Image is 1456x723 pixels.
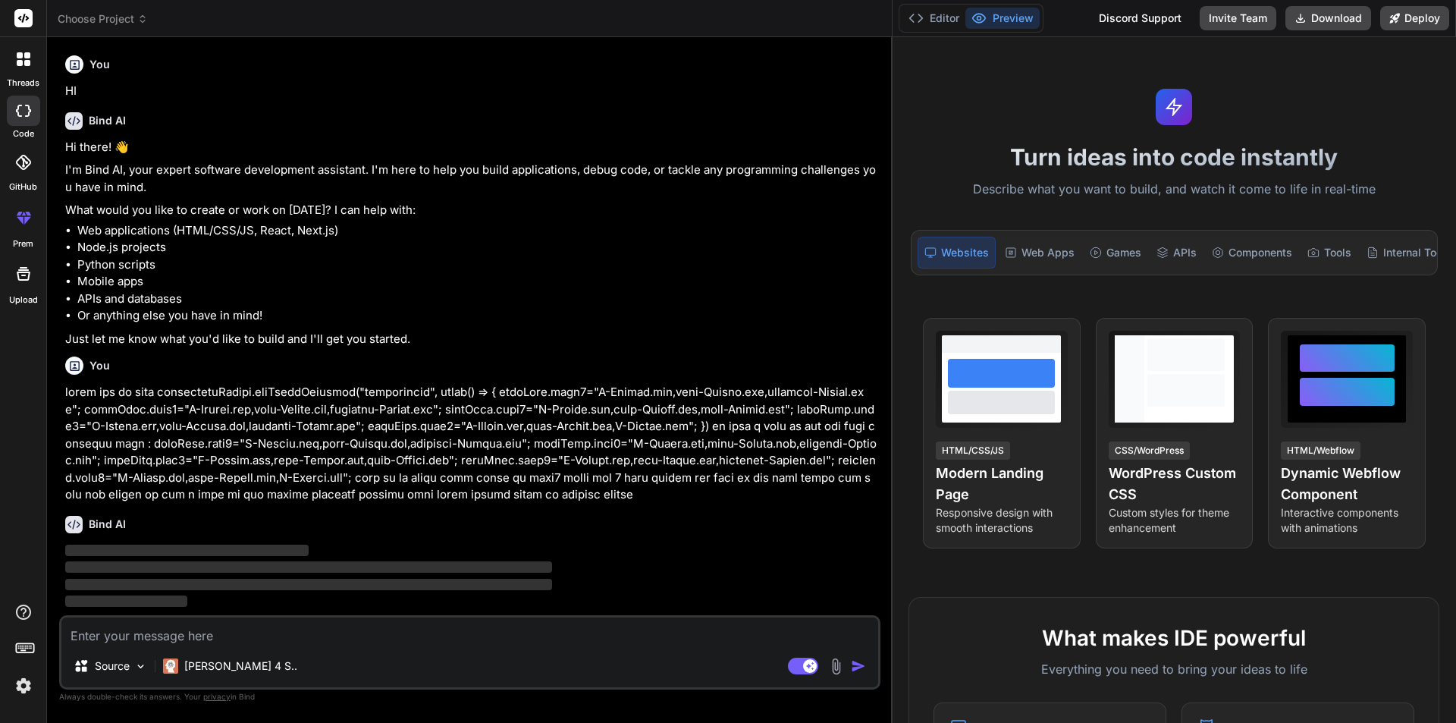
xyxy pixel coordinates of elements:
[65,162,877,196] p: I'm Bind AI, your expert software development assistant. I'm here to help you build applications,...
[59,690,880,704] p: Always double-check its answers. Your in Bind
[902,180,1447,200] p: Describe what you want to build, and watch it come to life in real-time
[9,294,38,306] label: Upload
[89,517,126,532] h6: Bind AI
[934,660,1414,678] p: Everything you need to bring your ideas to life
[1200,6,1276,30] button: Invite Team
[89,113,126,128] h6: Bind AI
[934,622,1414,654] h2: What makes IDE powerful
[1281,505,1413,536] p: Interactive components with animations
[163,659,178,674] img: Claude 4 Sonnet
[1281,442,1360,460] div: HTML/Webflow
[89,57,110,72] h6: You
[77,256,877,274] li: Python scripts
[65,331,877,348] p: Just let me know what you'd like to build and I'll get you started.
[203,692,231,701] span: privacy
[77,291,877,308] li: APIs and databases
[936,505,1068,536] p: Responsive design with smooth interactions
[11,673,36,699] img: settings
[851,659,866,674] img: icon
[1150,237,1203,269] div: APIs
[1109,505,1241,536] p: Custom styles for theme enhancement
[58,11,148,27] span: Choose Project
[184,659,297,674] p: [PERSON_NAME] 4 S..
[1090,6,1191,30] div: Discord Support
[77,307,877,325] li: Or anything else you have in mind!
[65,579,552,590] span: ‌
[918,237,996,269] div: Websites
[902,8,965,29] button: Editor
[77,239,877,256] li: Node.js projects
[1285,6,1371,30] button: Download
[827,658,845,675] img: attachment
[1084,237,1147,269] div: Games
[13,237,33,250] label: prem
[65,139,877,156] p: Hi there! 👋
[1281,463,1413,505] h4: Dynamic Webflow Component
[89,358,110,373] h6: You
[1206,237,1298,269] div: Components
[65,83,877,100] p: HI
[77,273,877,291] li: Mobile apps
[902,143,1447,171] h1: Turn ideas into code instantly
[1301,237,1357,269] div: Tools
[95,659,130,674] p: Source
[1380,6,1449,30] button: Deploy
[1109,463,1241,505] h4: WordPress Custom CSS
[134,660,147,673] img: Pick Models
[65,596,187,607] span: ‌
[7,77,39,90] label: threads
[965,8,1040,29] button: Preview
[13,127,34,140] label: code
[65,545,309,556] span: ‌
[1109,442,1190,460] div: CSS/WordPress
[999,237,1081,269] div: Web Apps
[65,561,552,573] span: ‌
[77,222,877,240] li: Web applications (HTML/CSS/JS, React, Next.js)
[936,463,1068,505] h4: Modern Landing Page
[65,384,877,504] p: lorem ips do sita consectetuRadipi.eliTseddOeiusmod("temporincid", utlab() => { etdoLore.magn7="A...
[936,442,1010,460] div: HTML/CSS/JS
[65,202,877,219] p: What would you like to create or work on [DATE]? I can help with:
[9,181,37,193] label: GitHub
